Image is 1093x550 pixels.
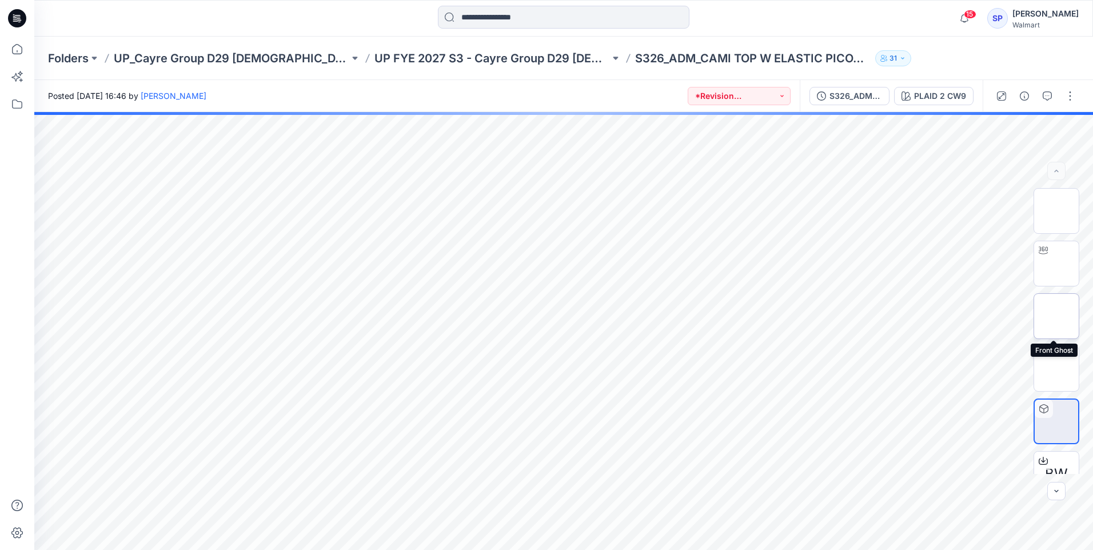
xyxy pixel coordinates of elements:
[829,90,882,102] div: S326_ADM_Rev1_CAMI TOP W ELASTIC PICOT TRIM SHORT SET_VOILE_COLORWAYS
[875,50,911,66] button: 31
[1015,87,1034,105] button: Details
[374,50,610,66] a: UP FYE 2027 S3 - Cayre Group D29 [DEMOGRAPHIC_DATA] Sleepwear
[635,50,871,66] p: S326_ADM_CAMI TOP W ELASTIC PICOT TRIM SHORT SET
[809,87,889,105] button: S326_ADM_Rev1_CAMI TOP W ELASTIC PICOT TRIM SHORT SET_VOILE_COLORWAYS
[964,10,976,19] span: 15
[889,52,897,65] p: 31
[48,90,206,102] span: Posted [DATE] 16:46 by
[1045,464,1068,484] span: BW
[141,91,206,101] a: [PERSON_NAME]
[894,87,974,105] button: PLAID 2 CW9
[1012,7,1079,21] div: [PERSON_NAME]
[914,90,966,102] div: PLAID 2 CW9
[48,50,89,66] a: Folders
[987,8,1008,29] div: SP
[1012,21,1079,29] div: Walmart
[114,50,349,66] a: UP_Cayre Group D29 [DEMOGRAPHIC_DATA] Sleep/Loungewear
